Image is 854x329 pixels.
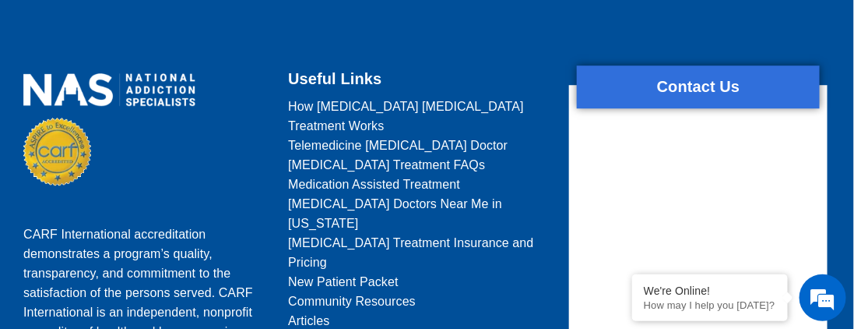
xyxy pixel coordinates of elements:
div: Navigation go back [17,80,40,104]
span: We're online! [90,78,215,235]
a: New Patient Packet [288,272,550,292]
a: How [MEDICAL_DATA] [MEDICAL_DATA] Treatment Works [288,97,550,136]
h2: Useful Links [288,65,550,93]
span: [MEDICAL_DATA] Treatment FAQs [288,155,485,175]
img: CARF Seal [23,118,91,186]
a: [MEDICAL_DATA] Doctors Near Me in [US_STATE] [288,194,550,233]
span: Community Resources [288,292,416,311]
div: We're Online! [644,285,776,297]
textarea: Type your message and hit 'Enter' [8,189,297,243]
div: Chat with us now [104,82,285,102]
img: national addiction specialists online suboxone doctors clinic for opioid addiction treatment [23,73,195,106]
a: Medication Assisted Treatment [288,175,550,194]
a: [MEDICAL_DATA] Treatment Insurance and Pricing [288,233,550,272]
p: How may I help you today? [644,299,776,311]
h2: Contact Us [577,73,820,101]
div: Minimize live chat window [255,8,293,45]
a: Telemedicine [MEDICAL_DATA] Doctor [288,136,550,155]
a: Community Resources [288,292,550,311]
a: [MEDICAL_DATA] Treatment FAQs [288,155,550,175]
span: New Patient Packet [288,272,398,292]
span: Medication Assisted Treatment [288,175,460,194]
span: Telemedicine [MEDICAL_DATA] Doctor [288,136,508,155]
